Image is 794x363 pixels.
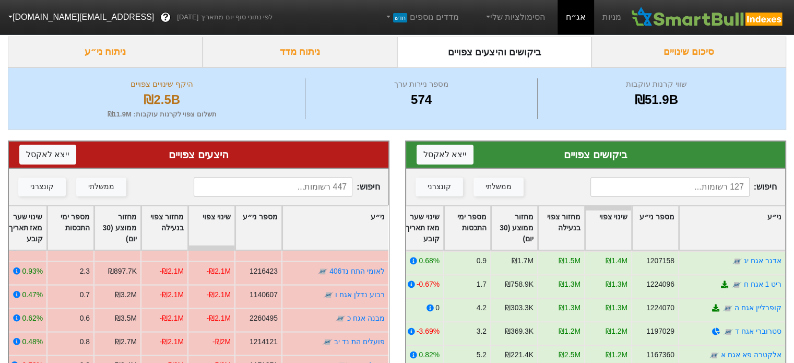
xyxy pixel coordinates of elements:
div: ₪1.5M [115,242,137,253]
div: Toggle SortBy [48,206,93,250]
div: -₪2.1M [159,242,184,253]
div: ₪369.3K [505,326,534,337]
div: ₪1.5M [559,255,580,266]
div: 4.2 [477,302,487,313]
div: 0.93% [22,266,42,277]
span: ? [163,10,169,25]
div: 0.82% [419,349,440,360]
div: Toggle SortBy [141,206,187,250]
div: Toggle SortBy [188,206,234,250]
div: ביקושים והיצעים צפויים [397,37,592,67]
div: ₪758.9K [505,279,534,290]
div: שווי קרנות עוקבות [540,78,773,90]
div: ₪2.5M [559,349,580,360]
span: לפי נתוני סוף יום מתאריך [DATE] [177,12,272,22]
div: 574 [308,90,534,109]
div: -₪2M [212,336,231,347]
div: 1167360 [646,349,674,360]
div: 1224096 [646,279,674,290]
img: tase link [322,337,333,347]
button: ייצא לאקסל [417,145,473,165]
div: -₪2.1M [206,266,231,277]
img: SmartBull [630,7,786,28]
input: 447 רשומות... [194,177,352,197]
div: ממשלתי [485,181,512,193]
a: פועלים הת נד יב [334,337,385,346]
div: Toggle SortBy [1,206,46,250]
div: ₪2.7M [115,336,137,347]
a: מדדים נוספיםחדש [380,7,463,28]
div: 0.62% [22,313,42,324]
div: -₪2.1M [159,266,184,277]
div: 1214121 [249,336,277,347]
div: ניתוח ני״ע [8,37,203,67]
div: ₪1.7M [512,255,534,266]
div: Toggle SortBy [444,206,490,250]
div: ₪1.4M [606,255,627,266]
div: ₪3.2M [115,289,137,300]
img: tase link [731,279,742,290]
img: tase link [732,256,742,266]
div: 1140607 [249,289,277,300]
div: ₪51.9B [540,90,773,109]
div: ₪1.3M [559,279,580,290]
a: הסימולציות שלי [480,7,550,28]
div: ₪3.5M [115,313,137,324]
img: tase link [330,243,341,253]
a: לאומי התח נד406 [329,267,385,275]
div: ₪1.2M [606,326,627,337]
span: חיפוש : [194,177,380,197]
a: ריט 1 אגח ח [744,280,781,288]
div: Toggle SortBy [235,206,281,250]
div: 1224070 [646,302,674,313]
div: 0.9 [477,255,487,266]
div: Toggle SortBy [585,206,631,250]
div: ₪1.2M [606,349,627,360]
img: tase link [722,303,733,313]
a: אלקטרה פא אגח א [721,350,781,359]
span: חדש [393,13,407,22]
div: ₪1.3M [606,279,627,290]
div: 0.48% [22,336,42,347]
div: -3.69% [417,326,440,337]
div: 1197029 [646,326,674,337]
div: ₪1.3M [606,302,627,313]
div: ממשלתי [88,181,114,193]
button: קונצרני [18,178,66,196]
div: 1207158 [646,255,674,266]
div: היקף שינויים צפויים [21,78,302,90]
div: 0.47% [22,289,42,300]
div: -₪2.1M [159,336,184,347]
div: Toggle SortBy [282,206,388,250]
div: -₪2.1M [206,289,231,300]
div: Toggle SortBy [679,206,785,250]
div: ₪1.3M [559,302,580,313]
div: 0 [435,302,440,313]
a: מבנה אגח כ [347,314,385,322]
div: מספר ניירות ערך [308,78,534,90]
div: -₪2.1M [159,289,184,300]
a: רבוע נדלן אגח ו [335,290,385,299]
div: -₪2.1M [206,313,231,324]
img: tase link [317,266,327,277]
div: -₪2.1M [206,242,231,253]
div: Toggle SortBy [94,206,140,250]
div: -0.07% [19,242,42,253]
div: -0.67% [417,279,440,290]
div: 1.4 [79,242,89,253]
button: ממשלתי [473,178,524,196]
div: Toggle SortBy [538,206,584,250]
div: 0.8 [79,336,89,347]
div: תשלום צפוי לקרנות עוקבות : ₪11.9M [21,109,302,120]
input: 127 רשומות... [590,177,749,197]
div: 3.2 [477,326,487,337]
div: Toggle SortBy [491,206,537,250]
img: tase link [723,326,733,337]
div: 5.2 [477,349,487,360]
div: ניתוח מדד [203,37,397,67]
div: ₪1.2M [559,326,580,337]
button: ממשלתי [76,178,126,196]
div: 1188788 [249,242,277,253]
div: 0.7 [79,289,89,300]
div: ביקושים צפויים [417,147,775,162]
